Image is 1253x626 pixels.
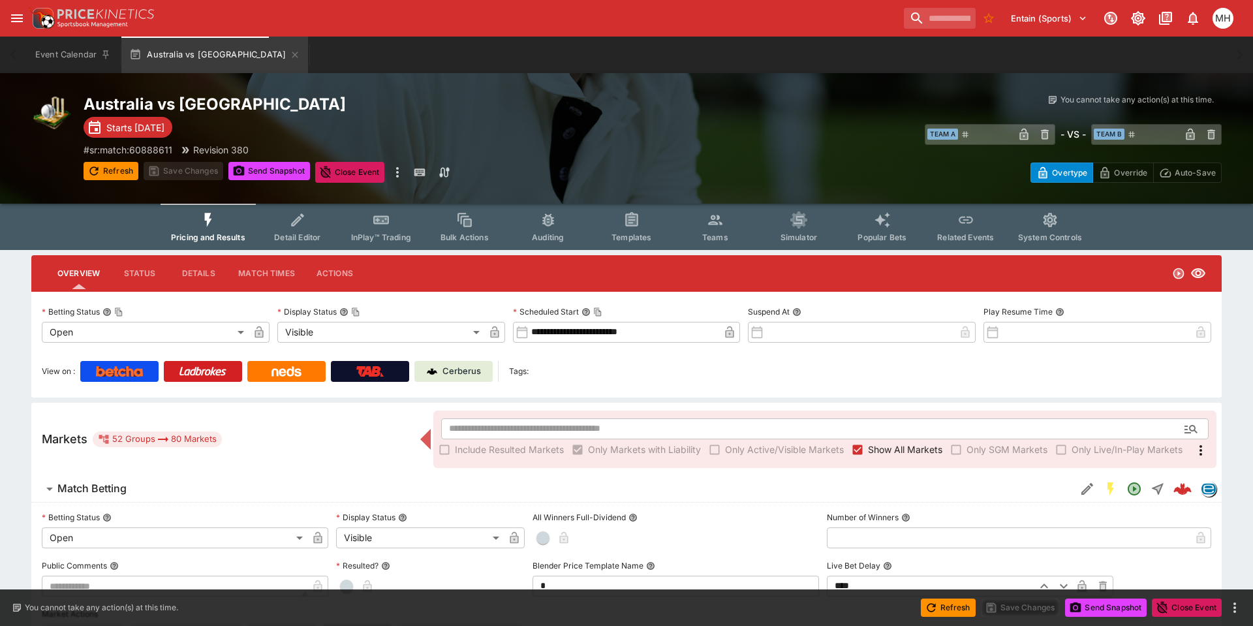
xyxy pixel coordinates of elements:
p: Number of Winners [827,512,899,523]
p: Display Status [277,306,337,317]
p: You cannot take any action(s) at this time. [1060,94,1214,106]
span: Include Resulted Markets [455,443,564,456]
button: Play Resume Time [1055,307,1064,317]
button: Blender Price Template Name [646,561,655,571]
button: Details [169,258,228,289]
img: Sportsbook Management [57,22,128,27]
div: Visible [336,527,504,548]
button: Public Comments [110,561,119,571]
p: Revision 380 [193,143,249,157]
p: Betting Status [42,512,100,523]
button: Status [110,258,169,289]
p: You cannot take any action(s) at this time. [25,602,178,614]
svg: More [1193,443,1209,458]
button: Refresh [921,599,976,617]
button: Suspend At [792,307,801,317]
svg: Visible [1190,266,1206,281]
button: Toggle light/dark mode [1126,7,1150,30]
img: TabNZ [356,366,384,377]
span: Only Markets with Liability [588,443,701,456]
img: cricket.png [31,94,73,136]
img: PriceKinetics [57,9,154,19]
img: Neds [271,366,301,377]
button: Notifications [1181,7,1205,30]
p: All Winners Full-Dividend [533,512,626,523]
p: Suspend At [748,306,790,317]
div: betradar [1201,481,1216,497]
p: Blender Price Template Name [533,560,643,571]
button: Overview [47,258,110,289]
span: Only Live/In-Play Markets [1072,443,1183,456]
div: Michael Hutchinson [1213,8,1233,29]
div: Event type filters [161,204,1092,250]
button: Betting Status [102,513,112,522]
button: Display Status [398,513,407,522]
label: Tags: [509,361,529,382]
span: Team B [1094,129,1124,140]
button: Override [1092,163,1153,183]
button: Open [1122,477,1146,501]
button: Copy To Clipboard [593,307,602,317]
p: Resulted? [336,560,379,571]
span: Team A [927,129,958,140]
p: Starts [DATE] [106,121,164,134]
span: Templates [611,232,651,242]
label: View on : [42,361,75,382]
span: Simulator [781,232,817,242]
span: Only Active/Visible Markets [725,443,844,456]
a: bbfc9653-89df-400a-b772-d5897fe38ae8 [1169,476,1196,502]
img: PriceKinetics Logo [29,5,55,31]
div: 52 Groups 80 Markets [98,431,217,447]
button: Betting StatusCopy To Clipboard [102,307,112,317]
span: Pricing and Results [171,232,245,242]
button: Event Calendar [27,37,119,73]
button: Documentation [1154,7,1177,30]
span: Teams [702,232,728,242]
button: more [390,162,405,183]
button: Send Snapshot [1065,599,1147,617]
span: Bulk Actions [441,232,489,242]
button: Copy To Clipboard [114,307,123,317]
span: Only SGM Markets [967,443,1047,456]
input: search [904,8,976,29]
button: Scheduled StartCopy To Clipboard [581,307,591,317]
p: Public Comments [42,560,107,571]
button: Refresh [84,162,138,180]
button: Auto-Save [1153,163,1222,183]
span: System Controls [1018,232,1082,242]
span: Related Events [937,232,994,242]
button: Straight [1146,477,1169,501]
svg: Open [1126,481,1142,497]
p: Override [1114,166,1147,180]
img: logo-cerberus--red.svg [1173,480,1192,498]
div: Open [42,527,307,548]
p: Display Status [336,512,395,523]
img: Ladbrokes [179,366,226,377]
button: Overtype [1030,163,1093,183]
button: No Bookmarks [978,8,999,29]
button: Open [1179,417,1203,441]
button: Send Snapshot [228,162,310,180]
button: Actions [305,258,364,289]
h2: Copy To Clipboard [84,94,653,114]
button: open drawer [5,7,29,30]
button: Michael Hutchinson [1209,4,1237,33]
div: Open [42,322,249,343]
div: Start From [1030,163,1222,183]
button: Close Event [1152,599,1222,617]
h6: Match Betting [57,482,127,495]
button: Edit Detail [1075,477,1099,501]
h5: Markets [42,431,87,446]
span: Detail Editor [274,232,320,242]
p: Cerberus [442,365,481,378]
button: Australia vs [GEOGRAPHIC_DATA] [121,37,308,73]
p: Play Resume Time [983,306,1053,317]
h6: - VS - [1060,127,1086,141]
span: InPlay™ Trading [351,232,411,242]
span: Popular Bets [858,232,906,242]
p: Betting Status [42,306,100,317]
p: Overtype [1052,166,1087,180]
p: Live Bet Delay [827,560,880,571]
button: Close Event [315,162,385,183]
button: Select Tenant [1003,8,1095,29]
